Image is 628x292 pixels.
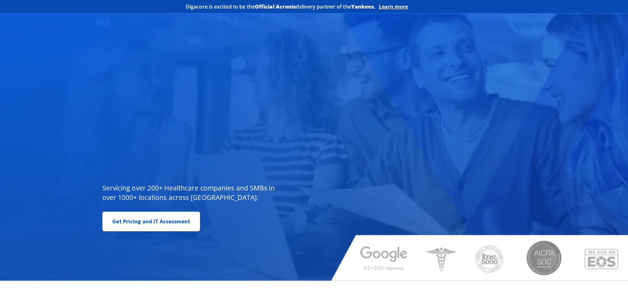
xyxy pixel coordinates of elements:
b: Yankees. [351,3,376,10]
img: Acronis [411,2,443,11]
span: Get Pricing and IT Assessment [112,215,191,228]
b: Official Acronis [255,3,296,10]
h2: Digacore is excited to be the delivery partner of the [186,4,376,9]
a: Get Pricing and IT Assessment [102,212,200,231]
p: Servicing over 200+ Healthcare companies and SMBs in over 1000+ locations across [GEOGRAPHIC_DATA]. [102,183,280,202]
a: Learn more [379,3,408,10]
